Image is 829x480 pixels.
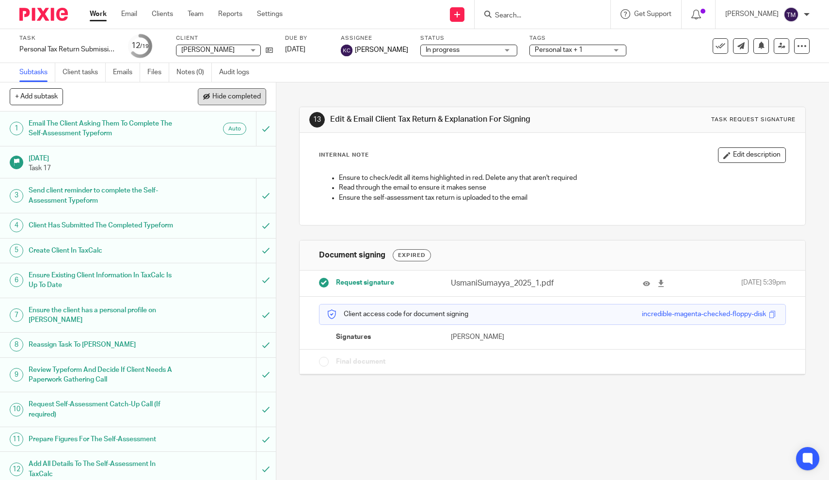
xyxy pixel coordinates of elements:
[10,189,23,203] div: 3
[426,47,460,53] span: In progress
[10,308,23,322] div: 7
[90,9,107,19] a: Work
[29,397,174,422] h1: Request Self-Assessment Catch-Up Call (If required)
[341,45,352,56] img: svg%3E
[121,9,137,19] a: Email
[393,249,431,261] div: Expired
[451,332,553,342] p: [PERSON_NAME]
[535,47,583,53] span: Personal tax + 1
[309,112,325,128] div: 13
[10,244,23,257] div: 5
[29,151,266,163] h1: [DATE]
[176,34,273,42] label: Client
[339,173,785,183] p: Ensure to check/edit all items highlighted in red. Delete any that aren't required
[223,123,246,135] div: Auto
[29,303,174,328] h1: Ensure the client has a personal profile on [PERSON_NAME]
[198,88,266,105] button: Hide completed
[19,63,55,82] a: Subtasks
[10,219,23,232] div: 4
[140,44,149,49] small: /19
[327,309,468,319] p: Client access code for document signing
[330,114,574,125] h1: Edit & Email Client Tax Return & Explanation For Signing
[212,93,261,101] span: Hide completed
[339,193,785,203] p: Ensure the self-assessment tax return is uploaded to the email
[257,9,283,19] a: Settings
[783,7,799,22] img: svg%3E
[29,243,174,258] h1: Create Client In TaxCalc
[10,403,23,416] div: 10
[285,46,305,53] span: [DATE]
[176,63,212,82] a: Notes (0)
[336,332,371,342] span: Signatures
[181,47,235,53] span: [PERSON_NAME]
[10,338,23,352] div: 8
[339,183,785,192] p: Read through the email to ensure it makes sense
[725,9,779,19] p: [PERSON_NAME]
[29,268,174,293] h1: Ensure Existing Client Information In TaxCalc Is Up To Date
[218,9,242,19] a: Reports
[10,463,23,476] div: 12
[10,432,23,446] div: 11
[336,357,385,367] span: Final document
[29,432,174,447] h1: Prepare Figures For The Self-Assessment
[341,34,408,42] label: Assignee
[219,63,256,82] a: Audit logs
[63,63,106,82] a: Client tasks
[718,147,786,163] button: Edit description
[336,278,394,288] span: Request signature
[494,12,581,20] input: Search
[19,8,68,21] img: Pixie
[131,40,149,51] div: 12
[152,9,173,19] a: Clients
[642,309,766,319] div: incredible-magenta-checked-floppy-disk
[10,88,63,105] button: + Add subtask
[319,151,369,159] p: Internal Note
[29,163,266,173] p: Task 17
[29,116,174,141] h1: Email The Client Asking Them To Complete The Self-Assessment Typeform
[634,11,671,17] span: Get Support
[113,63,140,82] a: Emails
[420,34,517,42] label: Status
[711,116,796,124] div: Task request signature
[10,368,23,382] div: 9
[29,183,174,208] h1: Send client reminder to complete the Self-Assessment Typeform
[29,218,174,233] h1: Client Has Submitted The Completed Typeform
[147,63,169,82] a: Files
[19,34,116,42] label: Task
[10,273,23,287] div: 6
[319,250,385,260] h1: Document signing
[741,278,786,289] span: [DATE] 5:39pm
[29,337,174,352] h1: Reassign Task To [PERSON_NAME]
[451,278,579,289] p: UsmaniSumayya_2025_1.pdf
[19,45,116,54] div: Personal Tax Return Submission - Monthly Ltd Co Directors (included in fee)
[10,122,23,135] div: 1
[355,45,408,55] span: [PERSON_NAME]
[29,363,174,387] h1: Review Typeform And Decide If Client Needs A Paperwork Gathering Call
[188,9,204,19] a: Team
[285,34,329,42] label: Due by
[529,34,626,42] label: Tags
